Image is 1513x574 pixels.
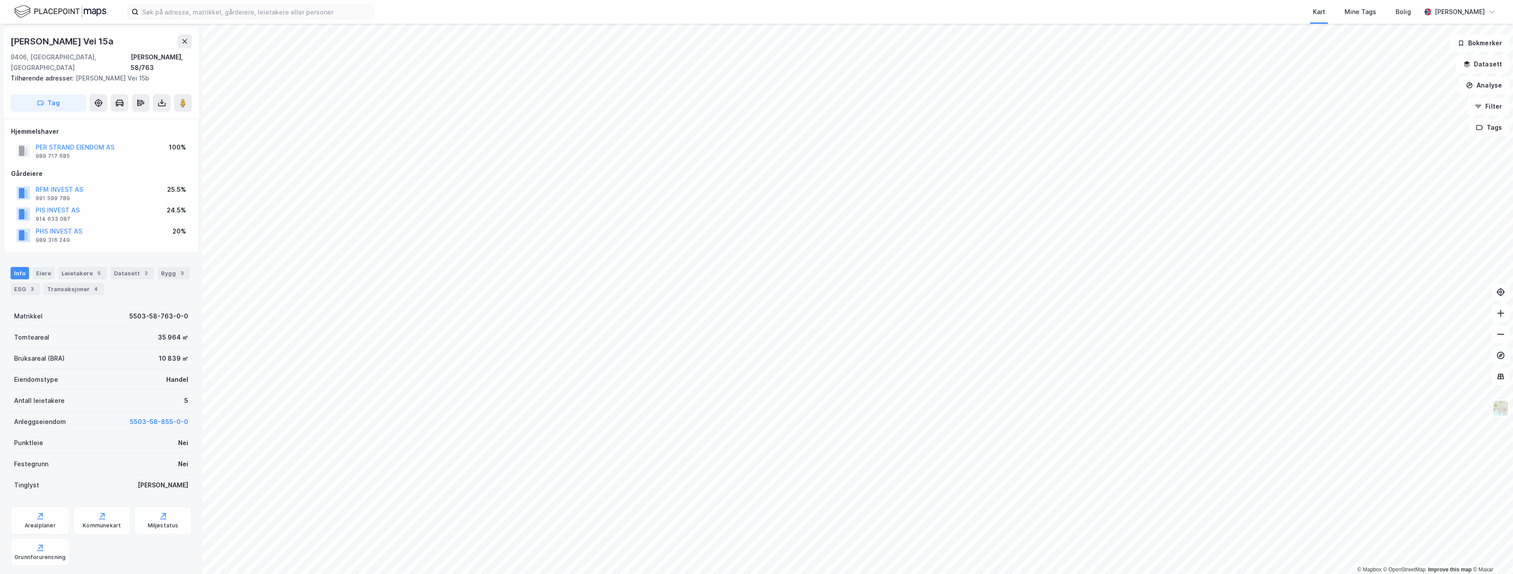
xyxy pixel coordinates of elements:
[11,34,115,48] div: [PERSON_NAME] Vei 15a
[14,4,106,19] img: logo.f888ab2527a4732fd821a326f86c7f29.svg
[14,311,43,322] div: Matrikkel
[159,353,188,364] div: 10 839 ㎡
[178,269,186,278] div: 3
[11,94,86,112] button: Tag
[11,168,191,179] div: Gårdeiere
[139,5,373,18] input: Søk på adresse, matrikkel, gårdeiere, leietakere eller personer
[15,554,66,561] div: Grunnforurensning
[33,267,55,279] div: Eiere
[11,74,76,82] span: Tilhørende adresser:
[130,417,188,427] button: 5503-58-855-0-0
[131,52,192,73] div: [PERSON_NAME], 58/763
[11,267,29,279] div: Info
[169,142,186,153] div: 100%
[58,267,107,279] div: Leietakere
[166,374,188,385] div: Handel
[11,126,191,137] div: Hjemmelshaver
[36,237,70,244] div: 989 316 249
[1345,7,1376,17] div: Mine Tags
[11,73,185,84] div: [PERSON_NAME] Vei 15b
[28,285,37,293] div: 3
[36,195,70,202] div: 991 599 789
[14,438,43,448] div: Punktleie
[1469,119,1509,136] button: Tags
[129,311,188,322] div: 5503-58-763-0-0
[1428,567,1472,573] a: Improve this map
[44,283,104,295] div: Transaksjoner
[138,480,188,490] div: [PERSON_NAME]
[91,285,100,293] div: 4
[36,153,70,160] div: 989 717 685
[1456,55,1509,73] button: Datasett
[11,52,131,73] div: 9406, [GEOGRAPHIC_DATA], [GEOGRAPHIC_DATA]
[14,374,58,385] div: Eiendomstype
[11,283,40,295] div: ESG
[1469,532,1513,574] iframe: Chat Widget
[1313,7,1325,17] div: Kart
[25,522,56,529] div: Arealplaner
[95,269,103,278] div: 5
[1492,400,1509,417] img: Z
[184,395,188,406] div: 5
[83,522,121,529] div: Kommunekart
[1357,567,1381,573] a: Mapbox
[167,184,186,195] div: 25.5%
[36,216,70,223] div: 914 633 087
[14,417,66,427] div: Anleggseiendom
[14,353,65,364] div: Bruksareal (BRA)
[158,332,188,343] div: 35 964 ㎡
[1467,98,1509,115] button: Filter
[178,459,188,469] div: Nei
[1383,567,1426,573] a: OpenStreetMap
[167,205,186,216] div: 24.5%
[148,522,179,529] div: Miljøstatus
[1435,7,1485,17] div: [PERSON_NAME]
[110,267,154,279] div: Datasett
[157,267,190,279] div: Bygg
[14,395,65,406] div: Antall leietakere
[14,480,39,490] div: Tinglyst
[172,226,186,237] div: 20%
[1450,34,1509,52] button: Bokmerker
[178,438,188,448] div: Nei
[14,459,48,469] div: Festegrunn
[1458,77,1509,94] button: Analyse
[142,269,150,278] div: 2
[1396,7,1411,17] div: Bolig
[14,332,49,343] div: Tomteareal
